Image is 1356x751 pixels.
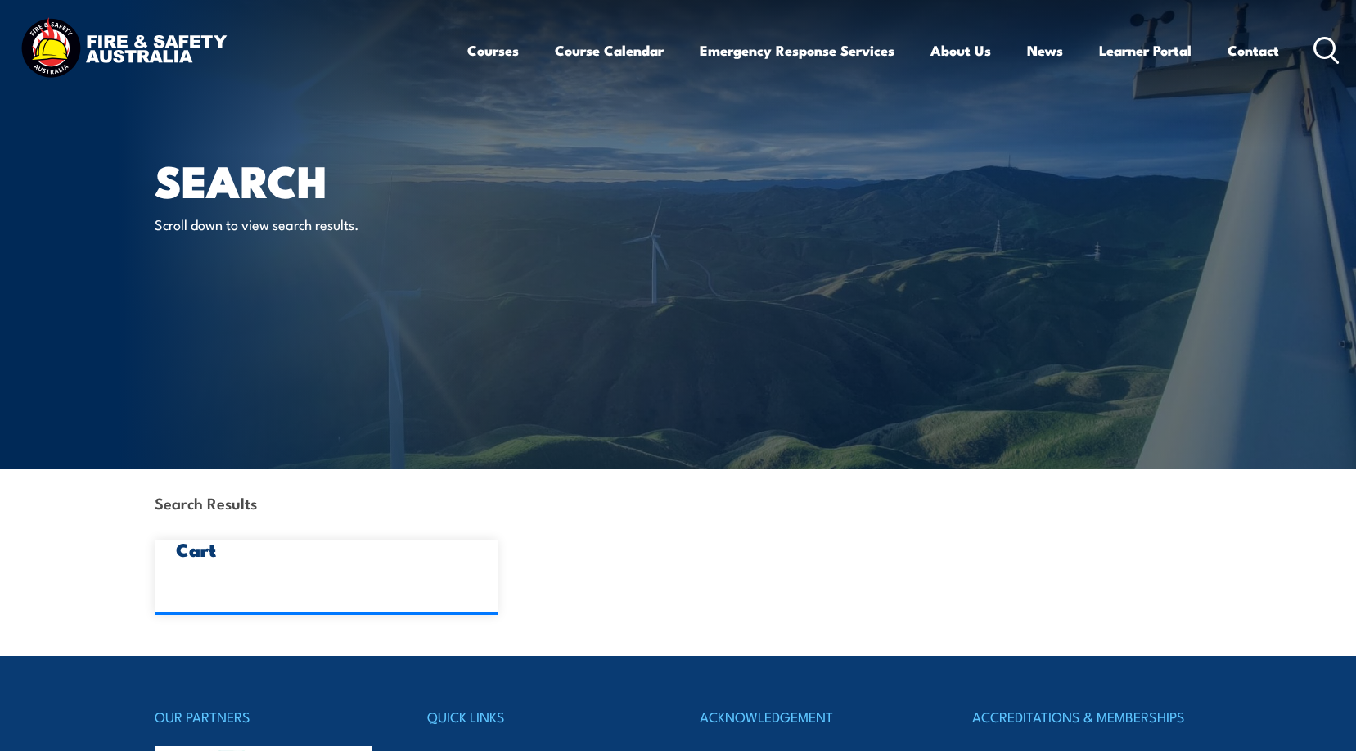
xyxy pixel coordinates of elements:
[700,705,929,728] h4: ACKNOWLEDGEMENT
[700,29,894,72] a: Emergency Response Services
[555,29,664,72] a: Course Calendar
[155,161,559,199] h1: Search
[1228,29,1279,72] a: Contact
[1027,29,1063,72] a: News
[155,491,257,513] strong: Search Results
[176,540,477,559] h3: Cart
[155,215,453,233] p: Scroll down to view search results.
[155,705,384,728] h4: OUR PARTNERS
[467,29,519,72] a: Courses
[930,29,991,72] a: About Us
[972,705,1201,728] h4: ACCREDITATIONS & MEMBERSHIPS
[427,705,656,728] h4: QUICK LINKS
[1099,29,1192,72] a: Learner Portal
